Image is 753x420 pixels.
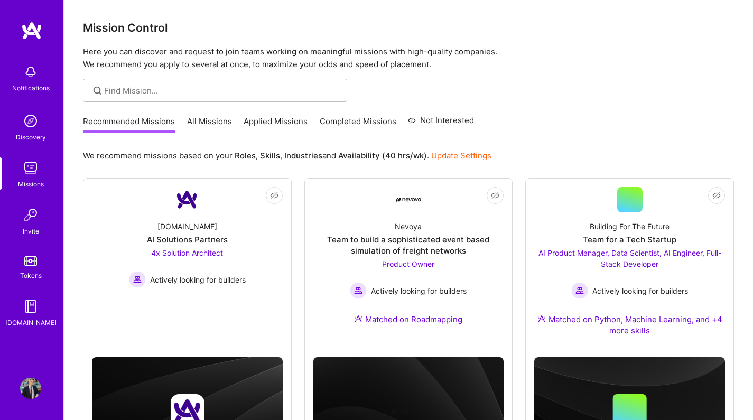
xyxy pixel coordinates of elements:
[5,317,57,328] div: [DOMAIN_NAME]
[320,116,396,133] a: Completed Missions
[571,282,588,299] img: Actively looking for builders
[592,285,688,296] span: Actively looking for builders
[174,187,200,212] img: Company Logo
[354,314,362,323] img: Ateam Purple Icon
[396,198,421,202] img: Company Logo
[150,274,246,285] span: Actively looking for builders
[18,179,44,190] div: Missions
[83,45,734,71] p: Here you can discover and request to join teams working on meaningful missions with high-quality ...
[12,82,50,94] div: Notifications
[395,221,422,232] div: Nevoya
[17,378,44,399] a: User Avatar
[129,271,146,288] img: Actively looking for builders
[20,204,41,226] img: Invite
[491,191,499,200] i: icon EyeClosed
[147,234,228,245] div: AI Solutions Partners
[538,248,721,268] span: AI Product Manager, Data Scientist, AI Engineer, Full-Stack Developer
[20,296,41,317] img: guide book
[408,114,474,133] a: Not Interested
[187,116,232,133] a: All Missions
[284,151,322,161] b: Industries
[20,110,41,132] img: discovery
[23,226,39,237] div: Invite
[104,85,339,96] input: Find Mission...
[83,21,734,34] h3: Mission Control
[16,132,46,143] div: Discovery
[21,21,42,40] img: logo
[92,187,283,321] a: Company Logo[DOMAIN_NAME]AI Solutions Partners4x Solution Architect Actively looking for builders...
[338,151,427,161] b: Availability (40 hrs/wk)
[350,282,367,299] img: Actively looking for builders
[244,116,308,133] a: Applied Missions
[313,234,504,256] div: Team to build a sophisticated event based simulation of freight networks
[235,151,256,161] b: Roles
[20,61,41,82] img: bell
[151,248,223,257] span: 4x Solution Architect
[590,221,670,232] div: Building For The Future
[20,157,41,179] img: teamwork
[534,187,725,349] a: Building For The FutureTeam for a Tech StartupAI Product Manager, Data Scientist, AI Engineer, Fu...
[537,314,546,323] img: Ateam Purple Icon
[260,151,280,161] b: Skills
[157,221,217,232] div: [DOMAIN_NAME]
[371,285,467,296] span: Actively looking for builders
[91,85,104,97] i: icon SearchGrey
[431,151,491,161] a: Update Settings
[24,256,37,266] img: tokens
[712,191,721,200] i: icon EyeClosed
[382,259,434,268] span: Product Owner
[20,378,41,399] img: User Avatar
[583,234,676,245] div: Team for a Tech Startup
[83,150,491,161] p: We recommend missions based on your , , and .
[83,116,175,133] a: Recommended Missions
[270,191,278,200] i: icon EyeClosed
[534,314,725,336] div: Matched on Python, Machine Learning, and +4 more skills
[313,187,504,338] a: Company LogoNevoyaTeam to build a sophisticated event based simulation of freight networksProduct...
[20,270,42,281] div: Tokens
[354,314,462,325] div: Matched on Roadmapping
